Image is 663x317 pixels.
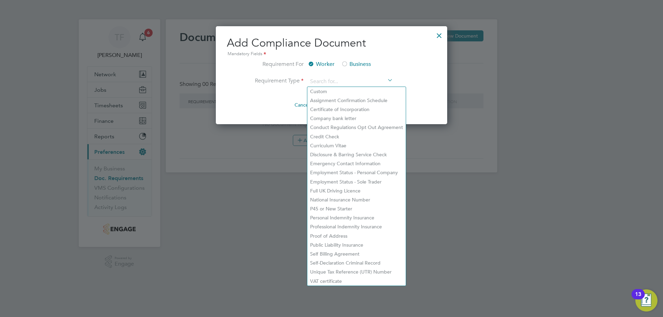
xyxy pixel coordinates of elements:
[307,96,406,105] li: Assignment Confirmation Schedule
[307,168,406,177] li: Employment Status - Personal Company
[307,114,406,123] li: Company bank letter
[341,60,371,68] label: Business
[635,289,657,311] button: Open Resource Center, 13 new notifications
[252,77,304,86] label: Requirement Type
[307,204,406,213] li: P45 or New Starter
[307,213,406,222] li: Personal Indemnity Insurance
[307,159,406,168] li: Emergency Contact Information
[307,87,406,96] li: Custom
[307,141,406,150] li: Curriculum Vitae
[227,50,436,58] div: Mandatory Fields
[308,77,393,87] input: Search for...
[308,60,335,68] label: Worker
[307,123,406,132] li: Conduct Regulations Opt Out Agreement
[307,186,406,195] li: Full UK Driving Licence
[307,277,406,286] li: VAT certificate
[307,240,406,249] li: Public Liability Insurance
[252,60,304,68] label: Requirement For
[307,249,406,258] li: Self Billing Agreement
[307,105,406,114] li: Certificate of Incorporation
[307,231,406,240] li: Proof of Address
[307,258,406,267] li: Self-Declaration Criminal Record
[307,222,406,231] li: Professional Indemnity Insurance
[227,36,436,58] h2: Add Compliance Document
[307,150,406,159] li: Disclosure & Barring Service Check
[307,177,406,186] li: Employment Status - Sole Trader
[635,294,641,303] div: 13
[307,267,406,276] li: Unique Tax Reference (UTR) Number
[307,195,406,204] li: National Insurance Number
[289,99,315,110] button: Cancel
[307,132,406,141] li: Credit Check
